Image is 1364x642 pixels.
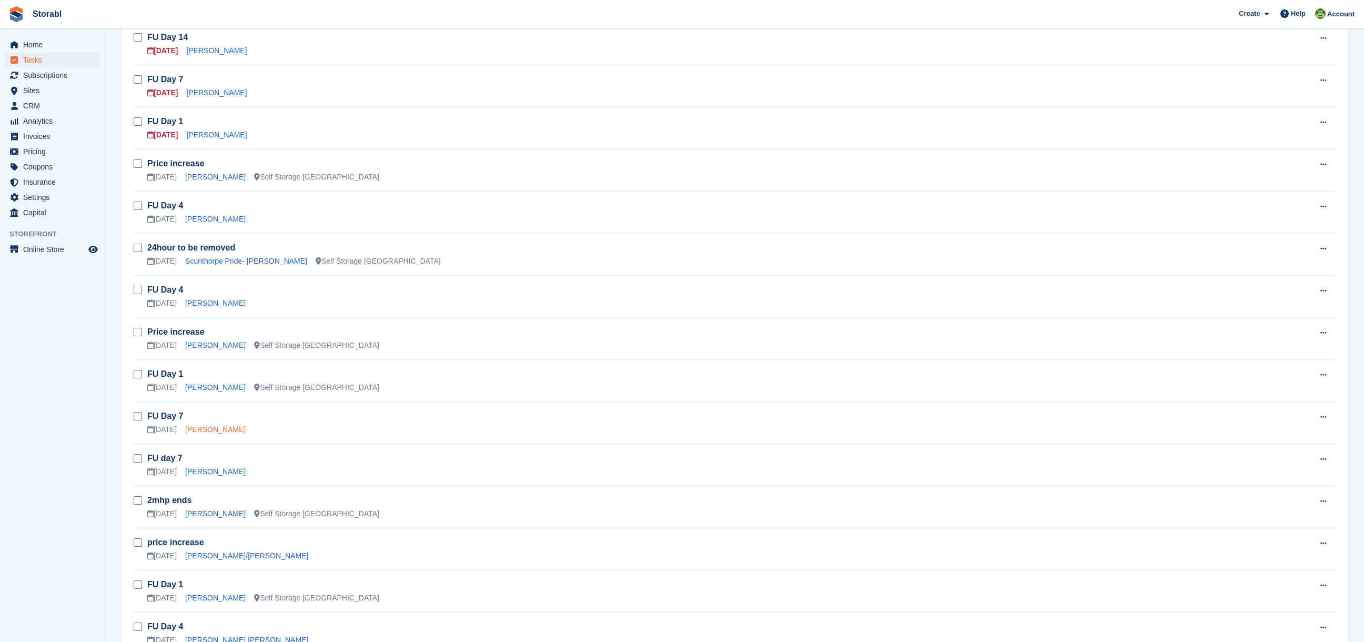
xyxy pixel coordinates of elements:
a: [PERSON_NAME] [186,88,247,97]
div: [DATE] [147,466,177,477]
img: stora-icon-8386f47178a22dfd0bd8f6a31ec36ba5ce8667c1dd55bd0f319d3a0aa187defe.svg [8,6,24,22]
a: menu [5,242,99,257]
div: [DATE] [147,214,177,225]
span: Capital [23,205,86,220]
a: menu [5,129,99,144]
a: [PERSON_NAME] [185,173,246,181]
a: menu [5,205,99,220]
a: menu [5,190,99,205]
div: [DATE] [147,550,177,561]
div: [DATE] [147,129,178,141]
a: [PERSON_NAME] [185,383,246,392]
div: Self Storage [GEOGRAPHIC_DATA] [254,172,379,183]
span: Insurance [23,175,86,189]
a: FU Day 4 [147,285,183,294]
div: [DATE] [147,508,177,519]
div: [DATE] [147,382,177,393]
a: Price increase [147,159,205,168]
div: [DATE] [147,298,177,309]
a: Scunthorpe Pride- [PERSON_NAME] [185,257,307,265]
div: Self Storage [GEOGRAPHIC_DATA] [254,382,379,393]
a: menu [5,159,99,174]
a: menu [5,68,99,83]
a: Storabl [28,5,66,23]
div: Self Storage [GEOGRAPHIC_DATA] [316,256,441,267]
a: menu [5,114,99,128]
span: Settings [23,190,86,205]
a: FU Day 7 [147,75,183,84]
a: menu [5,83,99,98]
a: [PERSON_NAME] [186,131,247,139]
a: FU Day 14 [147,33,188,42]
img: Shurrelle Harrington [1315,8,1326,19]
div: [DATE] [147,45,178,56]
a: [PERSON_NAME] [185,594,246,602]
a: [PERSON_NAME] [185,215,246,223]
div: [DATE] [147,87,178,98]
a: FU Day 4 [147,622,183,631]
a: [PERSON_NAME] [185,341,246,349]
a: [PERSON_NAME]/[PERSON_NAME] [185,551,308,560]
a: [PERSON_NAME] [185,299,246,307]
div: Self Storage [GEOGRAPHIC_DATA] [254,593,379,604]
span: Tasks [23,53,86,67]
div: Self Storage [GEOGRAPHIC_DATA] [254,508,379,519]
div: [DATE] [147,256,177,267]
div: [DATE] [147,340,177,351]
a: [PERSON_NAME] [185,425,246,434]
a: price increase [147,538,204,547]
span: Storefront [9,229,105,239]
a: [PERSON_NAME] [185,467,246,476]
span: Invoices [23,129,86,144]
div: Self Storage [GEOGRAPHIC_DATA] [254,340,379,351]
a: FU Day 1 [147,369,183,378]
a: menu [5,98,99,113]
span: Analytics [23,114,86,128]
span: Online Store [23,242,86,257]
a: Preview store [87,243,99,256]
a: menu [5,53,99,67]
a: menu [5,144,99,159]
a: [PERSON_NAME] [186,46,247,55]
div: [DATE] [147,172,177,183]
span: Home [23,37,86,52]
span: Create [1239,8,1260,19]
span: Help [1291,8,1306,19]
span: CRM [23,98,86,113]
span: Coupons [23,159,86,174]
a: FU day 7 [147,454,183,463]
a: Price increase [147,327,205,336]
a: menu [5,37,99,52]
a: FU Day 1 [147,117,183,126]
div: [DATE] [147,593,177,604]
span: Subscriptions [23,68,86,83]
span: Sites [23,83,86,98]
a: menu [5,175,99,189]
a: 24hour to be removed [147,243,235,252]
a: 2mhp ends [147,496,191,505]
span: Account [1327,9,1355,19]
a: FU Day 7 [147,412,183,420]
div: [DATE] [147,424,177,435]
a: FU Day 1 [147,580,183,589]
span: Pricing [23,144,86,159]
a: FU Day 4 [147,201,183,210]
a: [PERSON_NAME] [185,509,246,518]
